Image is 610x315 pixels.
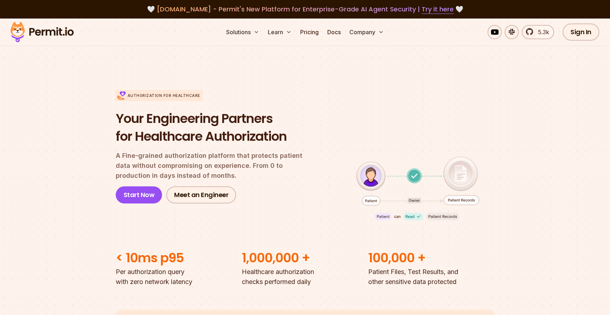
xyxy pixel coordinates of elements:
span: [DOMAIN_NAME] - Permit's New Platform for Enterprise-Grade AI Agent Security | [157,5,454,14]
a: Meet an Engineer [166,186,236,203]
a: Sign In [563,24,599,41]
p: A Fine-grained authorization platform that protects patient data without compromising on experien... [116,151,314,181]
button: Company [346,25,387,39]
p: Authorization for Healthcare [127,93,200,98]
span: 5.3k [534,28,549,36]
button: Solutions [223,25,262,39]
h2: 1,000,000 + [242,249,368,267]
h2: < 10ms p95 [116,249,242,267]
a: Start Now [116,186,162,203]
p: Healthcare authorization checks performed daily [242,267,368,287]
div: 🤍 🤍 [17,4,593,14]
p: Patient Files, Test Results, and other sensitive data protected [368,267,495,287]
button: Learn [265,25,294,39]
a: Try it here [422,5,454,14]
h2: 100,000 + [368,249,495,267]
p: Per authorization query with zero network latency [116,267,242,287]
a: 5.3k [522,25,554,39]
a: Pricing [297,25,322,39]
h1: Your Engineering Partners for Healthcare Authorization [116,110,314,145]
img: Permit logo [7,20,77,44]
a: Docs [324,25,344,39]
